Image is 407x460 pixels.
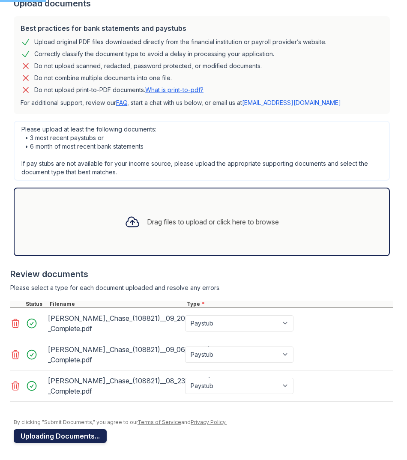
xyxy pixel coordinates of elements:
a: Privacy Policy. [191,419,227,425]
div: Do not upload scanned, redacted, password protected, or modified documents. [34,61,262,71]
div: Please select a type for each document uploaded and resolve any errors. [10,284,393,292]
p: For additional support, review our , start a chat with us below, or email us at [21,99,383,107]
div: Best practices for bank statements and paystubs [21,23,383,33]
a: FAQ [116,99,127,106]
button: Uploading Documents... [14,429,107,443]
a: What is print-to-pdf? [145,86,203,93]
div: Correctly classify the document type to avoid a delay in processing your application. [34,49,274,59]
div: Do not combine multiple documents into one file. [34,73,172,83]
div: [PERSON_NAME],_Chase_(108821)__09_20_2025_(Regular)_-_Complete.pdf [48,311,182,335]
div: Filename [48,301,185,308]
div: Review documents [10,268,393,280]
p: Do not upload print-to-PDF documents. [34,86,203,94]
div: Type [185,301,393,308]
div: [PERSON_NAME],_Chase_(108821)__08_23_2025_(Regular)_-_Complete.pdf [48,374,182,398]
div: Status [24,301,48,308]
div: [PERSON_NAME],_Chase_(108821)__09_06_2025_(Regular)_-_Complete.pdf [48,343,182,367]
div: Please upload at least the following documents: • 3 most recent paystubs or • 6 month of most rec... [14,121,390,181]
div: Drag files to upload or click here to browse [147,217,279,227]
a: [EMAIL_ADDRESS][DOMAIN_NAME] [242,99,341,106]
div: Upload original PDF files downloaded directly from the financial institution or payroll provider’... [34,37,326,47]
div: By clicking "Submit Documents," you agree to our and [14,419,393,426]
a: Terms of Service [138,419,181,425]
